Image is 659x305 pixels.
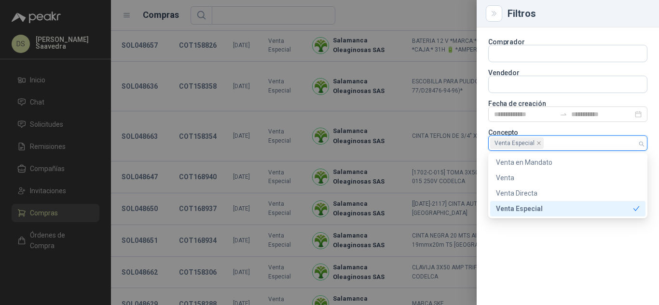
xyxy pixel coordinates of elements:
div: Venta Directa [490,186,645,201]
p: Fecha de creación [488,101,647,106]
div: Venta Especial [496,203,633,214]
button: Close [488,8,500,19]
div: Filtros [508,9,647,18]
div: Venta en Mandato [490,155,645,170]
span: close [536,141,541,146]
p: Comprador [488,39,647,45]
p: Vendedor [488,70,647,76]
div: Venta [496,172,640,183]
span: Venta Especial [494,138,535,148]
span: swap-right [560,110,567,118]
span: Venta Especial [490,137,544,149]
p: Concepto [488,130,647,135]
div: Venta [490,170,645,186]
div: Venta en Mandato [496,157,640,168]
div: Venta Directa [496,188,640,199]
div: Venta Especial [490,201,645,216]
span: check [633,205,640,212]
span: to [560,110,567,118]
